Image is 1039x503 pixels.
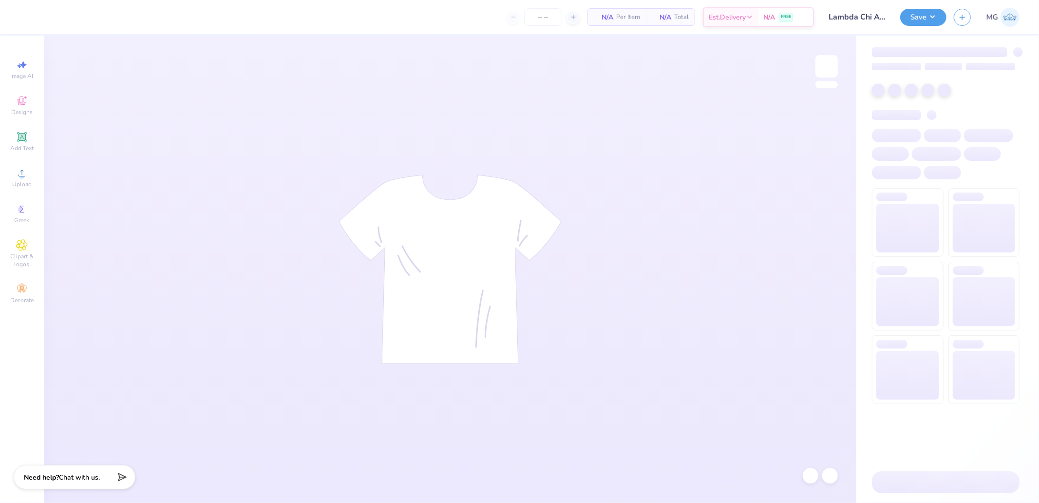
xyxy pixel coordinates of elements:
span: Add Text [10,144,34,152]
input: – – [524,8,562,26]
span: Image AI [11,72,34,80]
input: Untitled Design [821,7,893,27]
a: MG [986,8,1020,27]
span: FREE [781,14,791,20]
button: Save [900,9,946,26]
span: N/A [652,12,671,22]
span: Chat with us. [59,473,100,482]
strong: Need help? [24,473,59,482]
span: MG [986,12,998,23]
img: Michael Galon [1001,8,1020,27]
img: tee-skeleton.svg [339,174,562,364]
span: Greek [15,216,30,224]
span: Decorate [10,296,34,304]
span: Designs [11,108,33,116]
span: N/A [763,12,775,22]
span: Total [674,12,689,22]
span: Per Item [616,12,640,22]
span: Upload [12,180,32,188]
span: Est. Delivery [709,12,746,22]
span: N/A [594,12,613,22]
span: Clipart & logos [5,252,39,268]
